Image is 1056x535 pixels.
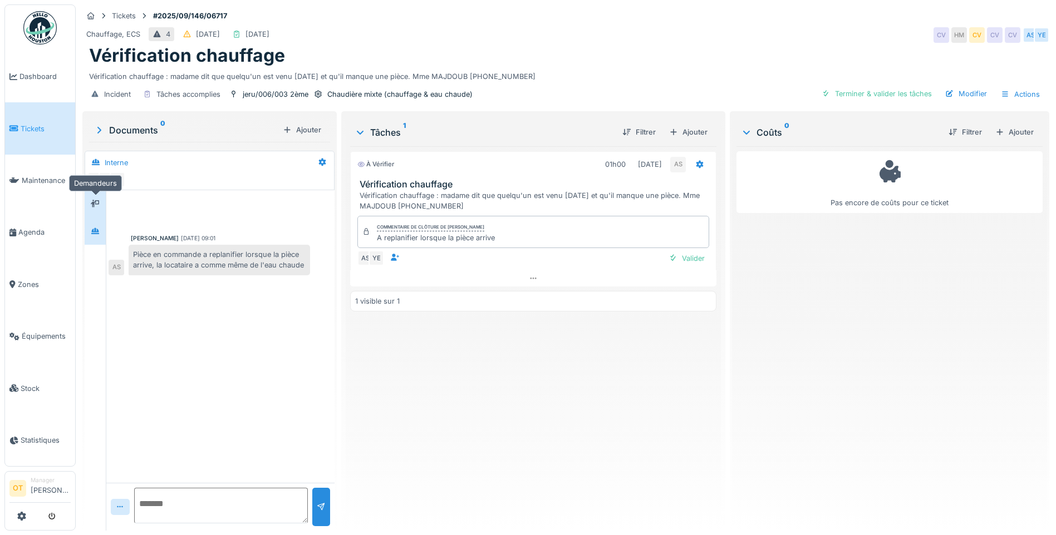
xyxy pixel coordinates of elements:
div: CV [87,172,103,187]
a: Agenda [5,206,75,258]
a: OT Manager[PERSON_NAME] [9,476,71,503]
div: AS [1023,27,1038,43]
a: Stock [5,362,75,414]
div: Vérification chauffage : madame dit que quelqu'un est venu [DATE] et qu'il manque une pièce. Mme ... [360,190,711,211]
div: Tâches accomplies [156,89,220,100]
div: YE [1034,27,1049,43]
div: [PERSON_NAME] [131,234,179,242]
div: CV [969,27,985,43]
div: Interne [105,157,128,168]
sup: 1 [403,126,406,139]
div: Vérification chauffage : madame dit que quelqu'un est venu [DATE] et qu'il manque une pièce. Mme ... [89,67,1043,82]
div: Ajouter [991,125,1038,140]
div: Tâches [355,126,613,139]
a: Maintenance [5,155,75,206]
div: Coûts [741,126,940,139]
sup: 0 [784,126,789,139]
span: Tickets [21,123,71,134]
div: CV [934,27,949,43]
div: Tickets [112,11,136,21]
div: Ajouter [665,125,712,140]
div: Chauffage, ECS [86,29,140,39]
div: Chaudière mixte (chauffage & eau chaude) [327,89,473,100]
div: 4 [166,29,170,39]
div: [DATE] [196,29,220,39]
div: Manager [31,476,71,484]
sup: 0 [160,123,165,137]
a: Équipements [5,310,75,362]
span: Statistiques [21,435,71,445]
div: jeru/006/003 2ème [243,89,308,100]
div: [DATE] [638,159,662,170]
div: Terminer & valider les tâches [817,86,936,101]
div: A replanifier lorsque la pièce arrive [377,232,495,243]
div: AS [670,157,686,172]
h3: Vérification chauffage [360,179,711,190]
div: AS [109,260,124,275]
div: HM [951,27,967,43]
span: Équipements [22,331,71,341]
div: AS [99,172,114,187]
li: OT [9,480,26,497]
img: Badge_color-CXgf-gQk.svg [23,11,57,44]
div: Pas encore de coûts pour ce ticket [744,156,1035,208]
div: Demandeurs [69,175,122,191]
a: Tickets [5,102,75,154]
a: Zones [5,259,75,310]
div: Modifier [941,86,991,101]
div: [DATE] 09:01 [181,234,215,242]
div: Actions [996,86,1045,102]
div: Commentaire de clôture de [PERSON_NAME] [377,224,484,231]
h1: Vérification chauffage [89,45,285,66]
div: Filtrer [618,125,660,140]
div: Valider [664,251,709,266]
li: [PERSON_NAME] [31,476,71,500]
div: 01h00 [605,159,626,170]
span: Dashboard [19,71,71,82]
div: AS [357,250,373,266]
div: [DATE] [245,29,269,39]
span: Maintenance [22,175,71,186]
div: CV [987,27,1003,43]
a: Dashboard [5,51,75,102]
strong: #2025/09/146/06717 [149,11,232,21]
div: Pièce en commande a replanifier lorsque la pièce arrive, la locataire a comme même de l'eau chaude [129,245,310,275]
span: Zones [18,279,71,290]
div: CV [1005,27,1020,43]
div: Incident [104,89,131,100]
span: Agenda [18,227,71,237]
div: 1 visible sur 1 [355,296,400,306]
div: Documents [94,123,278,137]
div: Ajouter [278,122,326,137]
div: YE [369,250,384,266]
a: Statistiques [5,414,75,466]
span: Stock [21,383,71,394]
div: À vérifier [357,160,394,169]
div: YE [110,172,125,187]
div: Filtrer [944,125,986,140]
